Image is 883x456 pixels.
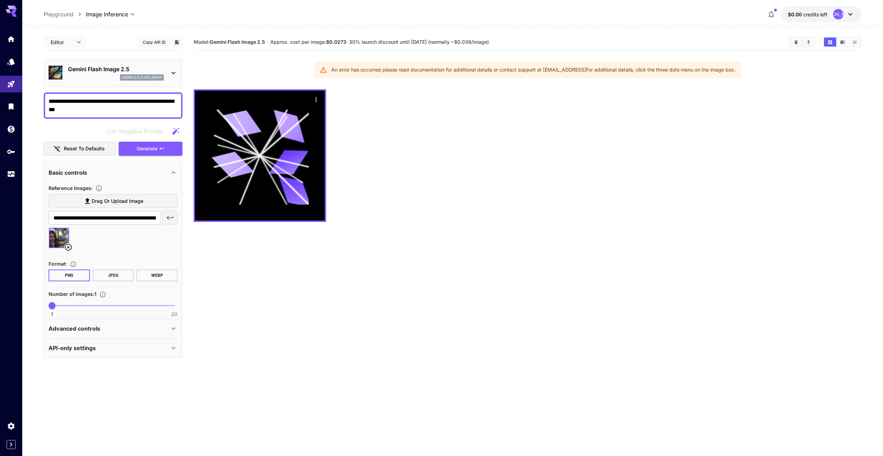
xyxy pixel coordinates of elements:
[49,324,100,333] p: Advanced controls
[49,168,87,177] p: Basic controls
[7,125,15,133] div: Wallet
[781,6,861,22] button: $0.00[PERSON_NAME]
[49,62,178,83] div: Gemini Flash Image 2.5gemini_2_5_flash_image
[837,38,849,47] button: Show images in video view
[849,38,861,47] button: Show images in list view
[49,261,67,267] span: Format :
[67,261,79,268] button: Choose the file format for the output image.
[119,127,163,135] span: Negative Prompt
[7,422,15,430] div: Settings
[92,197,143,206] span: Drag or upload image
[44,142,116,156] button: Reset to defaults
[270,39,489,45] span: Approx. cost per image: · 30% launch discount until [DATE] (normally ~$0.039/image)
[7,35,15,43] div: Home
[137,144,158,153] span: Generate
[7,170,15,179] div: Usage
[119,142,182,156] button: Generate
[174,38,180,46] button: Add to library
[311,94,321,105] div: Actions
[96,291,109,298] button: Specify how many images to generate in a single request. Each image generation will be charged se...
[267,38,269,46] p: ·
[49,320,178,337] div: Advanced controls
[49,344,96,352] p: API-only settings
[788,11,803,17] span: $0.00
[171,311,177,318] span: 20
[49,291,96,297] span: Number of images : 1
[7,57,15,66] div: Models
[49,164,178,181] div: Basic controls
[833,9,843,19] div: [PERSON_NAME]
[105,127,169,135] span: Negative prompts are not compatible with the selected model.
[49,270,90,281] button: PNG
[326,39,346,45] b: $0.0273
[803,11,827,17] span: credits left
[68,65,164,73] p: Gemini Flash Image 2.5
[788,11,827,18] div: $0.00
[93,185,105,192] button: Upload a reference image to guide the result. This is needed for Image-to-Image or Inpainting. Su...
[136,270,178,281] button: WEBP
[51,39,72,46] span: Editor
[138,37,170,47] button: Copy AIR ID
[331,64,736,76] div: An error has occurred please read documentation for additional details or contact support at [EMA...
[49,194,178,208] label: Drag or upload image
[803,38,815,47] button: Download All
[194,39,265,45] span: Model:
[7,440,16,449] button: Expand sidebar
[49,185,93,191] span: Reference Images :
[44,10,74,18] a: Playground
[7,102,15,111] div: Library
[49,340,178,356] div: API-only settings
[789,37,815,47] div: Clear ImagesDownload All
[210,39,265,45] b: Gemini Flash Image 2.5
[824,38,836,47] button: Show images in grid view
[790,38,802,47] button: Clear Images
[44,10,86,18] nav: breadcrumb
[122,75,162,80] p: gemini_2_5_flash_image
[7,147,15,156] div: API Keys
[86,10,128,18] span: Image Inference
[823,37,861,47] div: Show images in grid viewShow images in video viewShow images in list view
[93,270,134,281] button: JPEG
[7,80,15,89] div: Playground
[51,311,53,318] span: 1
